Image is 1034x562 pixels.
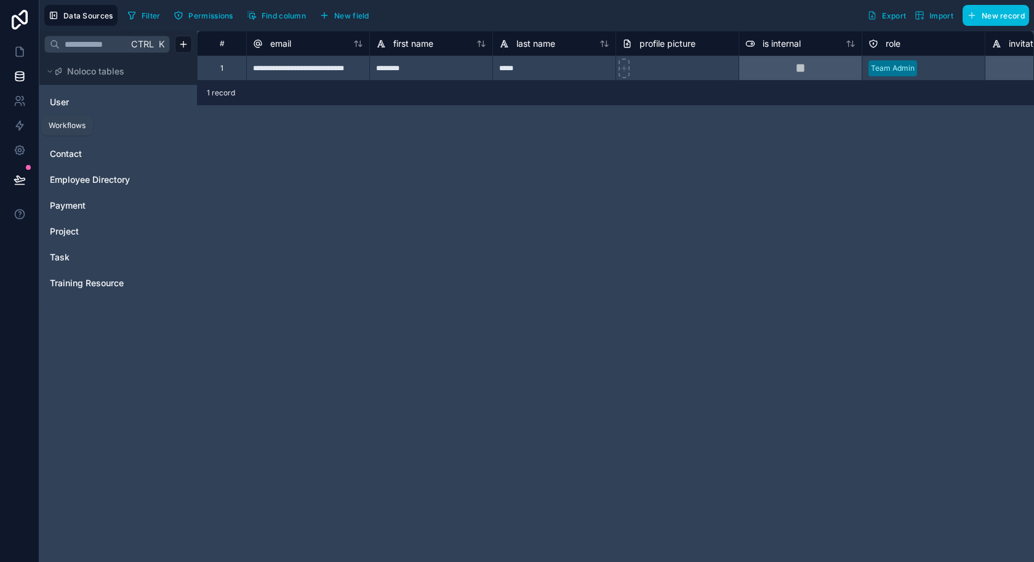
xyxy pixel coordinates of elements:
[50,199,86,212] span: Payment
[67,65,124,78] span: Noloco tables
[50,96,150,108] a: User
[315,6,374,25] button: New field
[49,121,86,130] div: Workflows
[142,11,161,20] span: Filter
[44,63,185,80] button: Noloco tables
[929,11,953,20] span: Import
[963,5,1029,26] button: New record
[50,148,82,160] span: Contact
[157,40,166,49] span: K
[188,11,233,20] span: Permissions
[130,36,155,52] span: Ctrl
[220,63,223,73] div: 1
[334,11,369,20] span: New field
[50,148,150,160] a: Contact
[982,11,1025,20] span: New record
[516,38,555,50] span: last name
[44,170,192,190] div: Employee Directory
[863,5,910,26] button: Export
[50,225,150,238] a: Project
[50,174,130,186] span: Employee Directory
[886,38,900,50] span: role
[44,196,192,215] div: Payment
[207,88,235,98] span: 1 record
[50,277,150,289] a: Training Resource
[50,251,150,263] a: Task
[44,222,192,241] div: Project
[910,5,958,26] button: Import
[44,5,118,26] button: Data Sources
[639,38,695,50] span: profile picture
[63,11,113,20] span: Data Sources
[882,11,906,20] span: Export
[871,63,915,74] div: Team Admin
[122,6,165,25] button: Filter
[169,6,242,25] a: Permissions
[958,5,1029,26] a: New record
[50,251,70,263] span: Task
[50,174,150,186] a: Employee Directory
[262,11,306,20] span: Find column
[169,6,237,25] button: Permissions
[270,38,291,50] span: email
[44,118,192,138] div: Client
[50,225,79,238] span: Project
[393,38,433,50] span: first name
[44,144,192,164] div: Contact
[50,122,150,134] a: Client
[50,277,124,289] span: Training Resource
[44,92,192,112] div: User
[207,39,237,48] div: #
[763,38,801,50] span: is internal
[50,96,69,108] span: User
[44,273,192,293] div: Training Resource
[50,199,150,212] a: Payment
[242,6,310,25] button: Find column
[44,247,192,267] div: Task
